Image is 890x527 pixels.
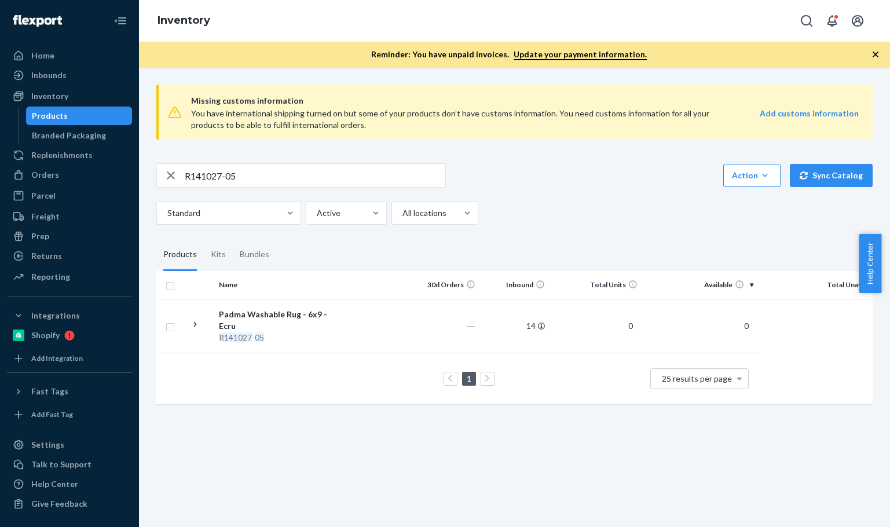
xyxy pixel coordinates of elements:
[7,405,132,424] a: Add Fast Tag
[859,234,881,293] button: Help Center
[31,230,49,242] div: Prep
[31,310,80,321] div: Integrations
[723,164,781,187] button: Action
[464,374,474,383] a: Page 1 is your current page
[219,309,340,332] div: Padma Washable Rug - 6x9 - Ecru
[31,498,87,510] div: Give Feedback
[211,239,226,271] div: Kits
[7,306,132,325] button: Integrations
[795,9,818,32] button: Open Search Box
[109,9,132,32] button: Close Navigation
[846,9,869,32] button: Open account menu
[7,455,132,474] a: Talk to Support
[31,250,62,262] div: Returns
[7,166,132,184] a: Orders
[480,299,550,353] td: 14
[7,247,132,265] a: Returns
[31,386,68,397] div: Fast Tags
[401,207,402,219] input: All locations
[31,211,60,222] div: Freight
[32,110,68,122] div: Products
[163,239,197,271] div: Products
[411,271,480,299] th: 30d Orders
[480,271,550,299] th: Inbound
[158,14,210,27] a: Inventory
[31,190,56,202] div: Parcel
[624,321,638,331] span: 0
[550,271,642,299] th: Total Units
[166,207,167,219] input: Standard
[219,332,340,343] div: -
[191,108,725,131] div: You have international shipping turned on but some of your products don’t have customs informatio...
[7,435,132,454] a: Settings
[7,87,132,105] a: Inventory
[7,382,132,401] button: Fast Tags
[31,69,67,81] div: Inbounds
[148,4,219,38] ol: breadcrumbs
[7,146,132,164] a: Replenishments
[214,271,345,299] th: Name
[7,326,132,345] a: Shopify
[31,353,83,363] div: Add Integration
[26,107,133,125] a: Products
[7,186,132,205] a: Parcel
[411,299,480,353] td: ―
[32,130,106,141] div: Branded Packaging
[191,94,859,108] span: Missing customs information
[31,90,68,102] div: Inventory
[760,108,859,118] strong: Add customs information
[7,46,132,65] a: Home
[732,170,772,181] div: Action
[31,50,54,61] div: Home
[31,439,64,451] div: Settings
[739,321,753,331] span: 0
[31,409,73,419] div: Add Fast Tag
[7,349,132,368] a: Add Integration
[13,15,62,27] img: Flexport logo
[760,108,859,131] a: Add customs information
[7,475,132,493] a: Help Center
[7,495,132,513] button: Give Feedback
[31,149,93,161] div: Replenishments
[7,268,132,286] a: Reporting
[31,459,91,470] div: Talk to Support
[7,207,132,226] a: Freight
[316,207,317,219] input: Active
[371,49,647,60] p: Reminder: You have unpaid invoices.
[31,271,70,283] div: Reporting
[31,169,59,181] div: Orders
[790,164,873,187] button: Sync Catalog
[26,126,133,145] a: Branded Packaging
[240,239,269,271] div: Bundles
[31,478,78,490] div: Help Center
[219,332,252,342] em: R141027
[514,49,647,60] a: Update your payment information.
[7,66,132,85] a: Inbounds
[7,227,132,246] a: Prep
[642,271,758,299] th: Available
[31,330,60,341] div: Shopify
[185,164,445,187] input: Search inventory by name or sku
[662,374,732,383] span: 25 results per page
[821,9,844,32] button: Open notifications
[255,332,264,342] em: 05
